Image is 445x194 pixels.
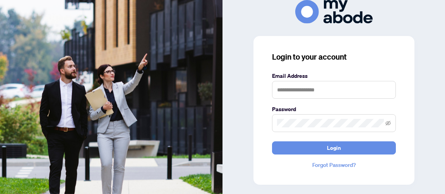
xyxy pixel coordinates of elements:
[272,161,396,169] a: Forgot Password?
[272,72,396,80] label: Email Address
[385,120,391,126] span: eye-invisible
[272,105,396,113] label: Password
[272,141,396,155] button: Login
[327,142,341,154] span: Login
[272,52,396,62] h3: Login to your account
